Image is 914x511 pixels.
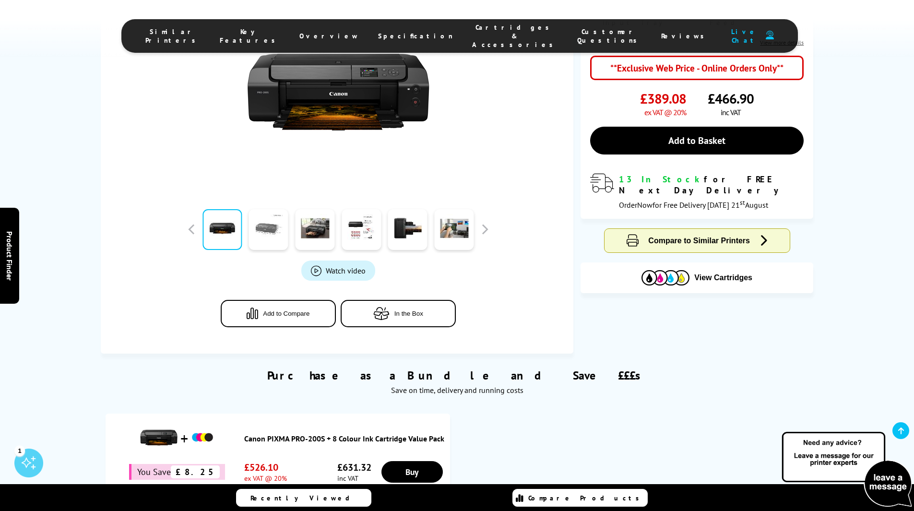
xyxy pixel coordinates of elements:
span: Watch video [326,266,366,275]
span: Cartridges & Accessories [472,23,558,49]
button: View Cartridges [588,270,806,285]
span: inc VAT [337,474,371,483]
span: Add to Compare [263,310,309,317]
span: £466.90 [708,90,754,107]
span: Order for Free Delivery [DATE] 21 August [619,200,768,210]
div: for FREE Next Day Delivery [619,174,804,196]
span: Recently Viewed [250,494,359,502]
span: Similar Printers [145,27,201,45]
div: 1 [14,445,25,456]
sup: st [740,198,745,207]
a: Product_All_Videos [301,261,375,281]
div: Purchase as a Bundle and Save £££s [101,354,814,400]
span: Overview [299,32,359,40]
span: Customer Questions [577,27,642,45]
button: Compare to Similar Printers [605,229,790,252]
span: £8.25 [171,465,220,478]
button: Add to Compare [221,300,336,327]
img: user-headset-duotone.svg [766,31,774,40]
img: Cartridges [641,270,689,285]
a: Compare Products [512,489,648,507]
span: View Cartridges [694,273,752,282]
span: ex VAT @ 20% [644,107,686,117]
img: Canon PIXMA PRO-200S + 8 Colour Ink Cartridge Value Pack [140,418,178,457]
a: Add to Basket [590,127,804,154]
span: Compare Products [528,494,644,502]
div: **Exclusive Web Price - Online Orders Only** [590,56,804,80]
span: £631.32 [337,461,371,474]
button: In the Box [341,300,456,327]
a: Recently Viewed [236,489,371,507]
span: Key Features [220,27,280,45]
span: ex VAT @ 20% [244,474,287,483]
img: Canon PIXMA PRO-200S + 8 Colour Ink Cartridge Value Pack [190,426,214,450]
span: Product Finder [5,231,14,280]
span: Live Chat [728,27,761,45]
img: Open Live Chat window [780,430,914,509]
div: You Save [129,464,225,480]
span: £526.10 [244,461,287,474]
div: modal_delivery [590,174,804,209]
a: Canon PIXMA PRO-200S + 8 Colour Ink Cartridge Value Pack [244,434,445,443]
span: Now [637,200,653,210]
span: £389.08 [640,90,686,107]
span: Specification [378,32,453,40]
div: Save on time, delivery and running costs [113,385,802,395]
span: In the Box [394,310,423,317]
span: 13 In Stock [619,174,704,185]
span: inc VAT [721,107,741,117]
span: Reviews [661,32,709,40]
span: Compare to Similar Printers [648,237,750,245]
a: Buy [381,461,443,483]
